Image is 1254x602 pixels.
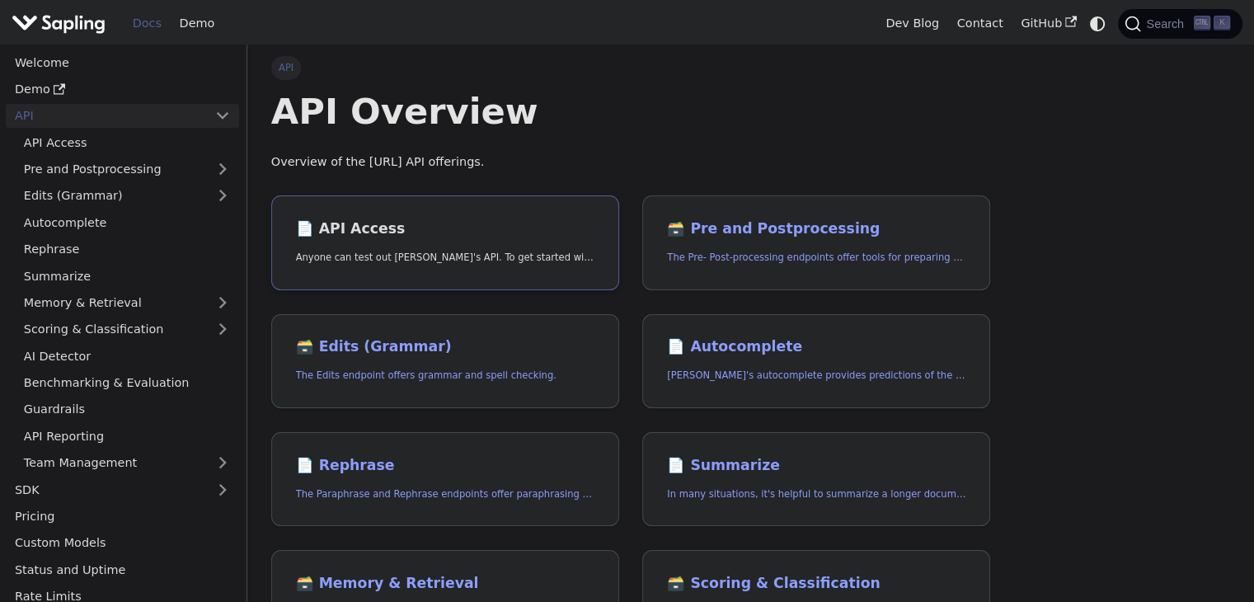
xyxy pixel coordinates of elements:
[296,220,594,238] h2: API Access
[667,220,965,238] h2: Pre and Postprocessing
[642,314,990,409] a: 📄️ Autocomplete[PERSON_NAME]'s autocomplete provides predictions of the next few characters or words
[296,338,594,356] h2: Edits (Grammar)
[124,11,171,36] a: Docs
[271,432,619,527] a: 📄️ RephraseThe Paraphrase and Rephrase endpoints offer paraphrasing for particular styles.
[271,56,991,79] nav: Breadcrumbs
[6,104,206,128] a: API
[667,338,965,356] h2: Autocomplete
[271,89,991,134] h1: API Overview
[15,344,239,368] a: AI Detector
[271,314,619,409] a: 🗃️ Edits (Grammar)The Edits endpoint offers grammar and spell checking.
[15,238,239,261] a: Rephrase
[667,250,965,266] p: The Pre- Post-processing endpoints offer tools for preparing your text data for ingestation as we...
[6,477,206,501] a: SDK
[12,12,106,35] img: Sapling.ai
[642,195,990,290] a: 🗃️ Pre and PostprocessingThe Pre- Post-processing endpoints offer tools for preparing your text d...
[6,50,239,74] a: Welcome
[667,487,965,502] p: In many situations, it's helpful to summarize a longer document into a shorter, more easily diges...
[12,12,111,35] a: Sapling.ai
[6,78,239,101] a: Demo
[15,397,239,421] a: Guardrails
[296,487,594,502] p: The Paraphrase and Rephrase endpoints offer paraphrasing for particular styles.
[271,56,302,79] span: API
[667,368,965,383] p: Sapling's autocomplete provides predictions of the next few characters or words
[271,153,991,172] p: Overview of the [URL] API offerings.
[1214,16,1230,31] kbd: K
[206,477,239,501] button: Expand sidebar category 'SDK'
[667,575,965,593] h2: Scoring & Classification
[6,557,239,581] a: Status and Uptime
[15,210,239,234] a: Autocomplete
[296,250,594,266] p: Anyone can test out Sapling's API. To get started with the API, simply:
[15,158,239,181] a: Pre and Postprocessing
[15,424,239,448] a: API Reporting
[15,317,239,341] a: Scoring & Classification
[296,457,594,475] h2: Rephrase
[15,184,239,208] a: Edits (Grammar)
[6,505,239,529] a: Pricing
[6,531,239,555] a: Custom Models
[15,264,239,288] a: Summarize
[271,195,619,290] a: 📄️ API AccessAnyone can test out [PERSON_NAME]'s API. To get started with the API, simply:
[1141,17,1194,31] span: Search
[1118,9,1242,39] button: Search (Ctrl+K)
[15,130,239,154] a: API Access
[667,457,965,475] h2: Summarize
[1086,12,1110,35] button: Switch between dark and light mode (currently system mode)
[642,432,990,527] a: 📄️ SummarizeIn many situations, it's helpful to summarize a longer document into a shorter, more ...
[876,11,947,36] a: Dev Blog
[948,11,1012,36] a: Contact
[15,291,239,315] a: Memory & Retrieval
[15,451,239,475] a: Team Management
[15,371,239,395] a: Benchmarking & Evaluation
[1012,11,1085,36] a: GitHub
[206,104,239,128] button: Collapse sidebar category 'API'
[296,368,594,383] p: The Edits endpoint offers grammar and spell checking.
[171,11,223,36] a: Demo
[296,575,594,593] h2: Memory & Retrieval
